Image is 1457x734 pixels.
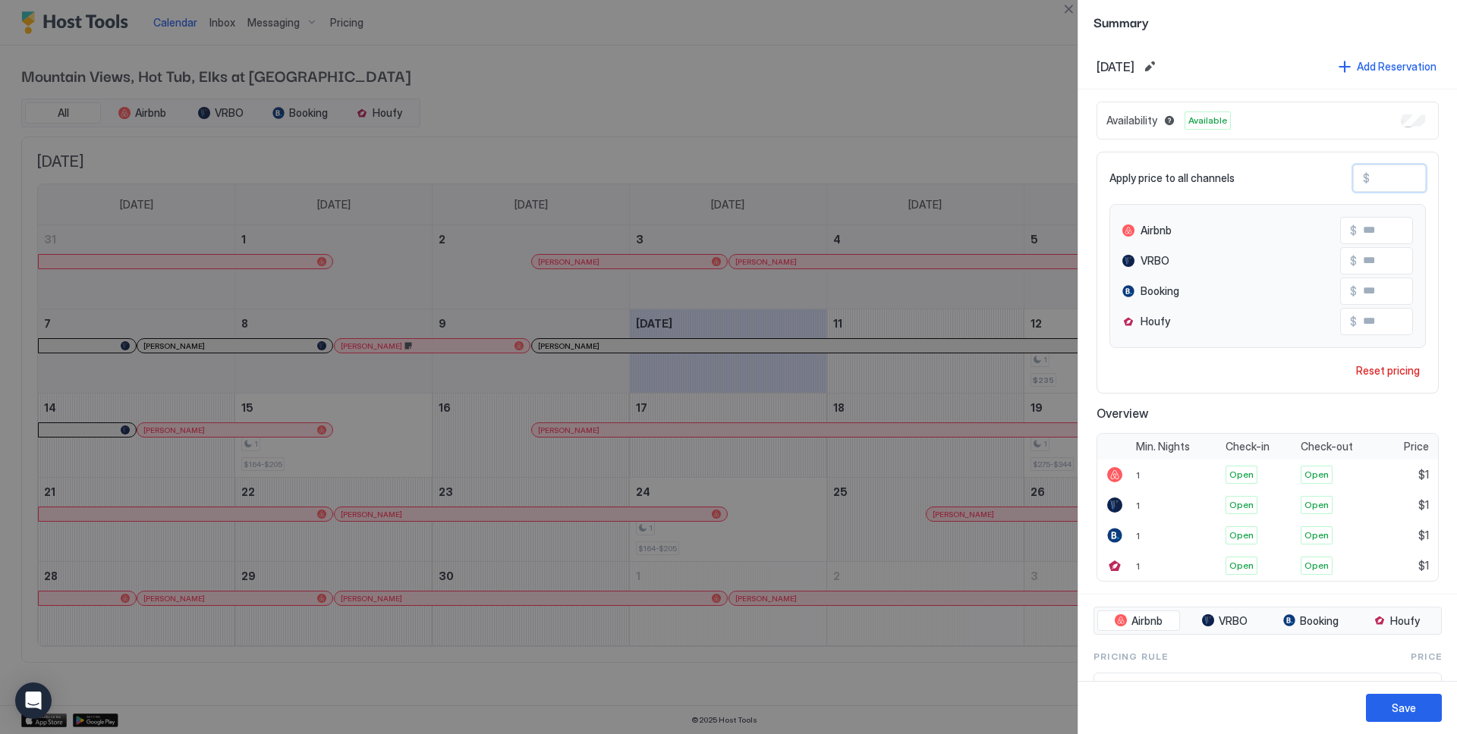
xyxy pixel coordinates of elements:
span: Houfy [1141,315,1170,328]
span: Booking [1300,614,1339,628]
button: Blocked dates override all pricing rules and remain unavailable until manually unblocked [1160,111,1179,130]
span: Available [1188,114,1227,127]
button: Add Reservation [1336,56,1439,77]
span: 1 [1136,560,1140,572]
span: $ [1350,315,1357,328]
button: VRBO [1183,610,1266,632]
button: Houfy [1355,610,1438,632]
div: Save [1392,700,1416,716]
span: Airbnb [1141,224,1172,237]
span: Open [1229,468,1254,481]
span: VRBO [1141,254,1169,268]
span: Airbnb [1131,614,1163,628]
span: $1 [1418,529,1429,542]
span: VRBO [1219,614,1248,628]
span: Overview [1097,406,1439,421]
span: $ [1350,224,1357,237]
span: Min. Nights [1136,440,1190,453]
div: Reset pricing [1356,362,1420,378]
span: $1 [1418,498,1429,512]
span: $1 [1418,559,1429,572]
span: $1 [1418,468,1429,481]
span: Houfy [1390,614,1420,628]
span: Open [1304,529,1329,542]
span: Open [1229,559,1254,572]
button: Airbnb [1097,610,1180,632]
span: Open [1304,468,1329,481]
span: [DATE] [1097,59,1134,74]
div: Add Reservation [1357,58,1437,74]
button: Booking [1270,610,1352,632]
span: Open [1304,498,1329,512]
span: Availability [1106,114,1157,127]
button: Edit date range [1141,58,1159,76]
span: $ [1350,284,1357,298]
span: Open [1229,498,1254,512]
span: Check-out [1301,440,1353,453]
span: Open [1229,529,1254,542]
span: Summary [1094,12,1442,31]
button: Reset pricing [1350,360,1426,381]
span: $ [1363,171,1370,185]
span: Price [1411,650,1442,663]
span: Booking [1141,284,1179,298]
button: Save [1366,694,1442,722]
span: $ [1350,254,1357,268]
div: tab-group [1094,607,1442,635]
span: Pricing Rule [1094,650,1168,663]
span: 1 [1136,500,1140,511]
span: 1 [1136,530,1140,541]
div: Open Intercom Messenger [15,682,52,719]
span: Check-in [1226,440,1270,453]
span: Open [1304,559,1329,572]
span: Apply price to all channels [1109,171,1235,185]
span: Price [1404,440,1429,453]
span: 1 [1136,469,1140,481]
